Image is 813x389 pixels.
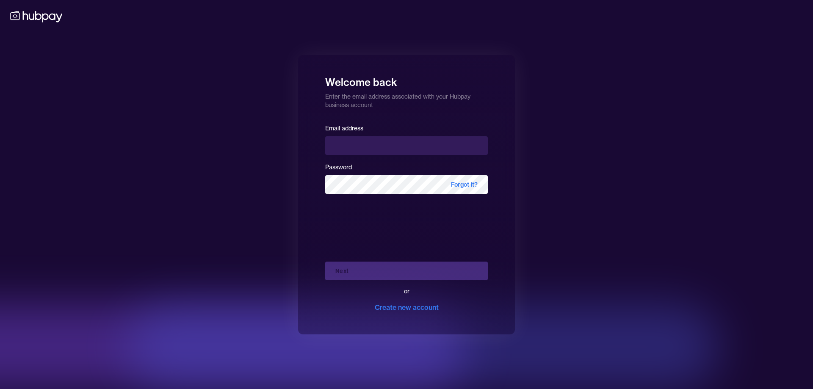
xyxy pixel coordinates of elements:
[325,89,488,109] p: Enter the email address associated with your Hubpay business account
[375,302,439,312] div: Create new account
[325,163,352,171] label: Password
[404,287,409,295] div: or
[441,175,488,194] span: Forgot it?
[325,70,488,89] h1: Welcome back
[325,124,363,132] label: Email address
